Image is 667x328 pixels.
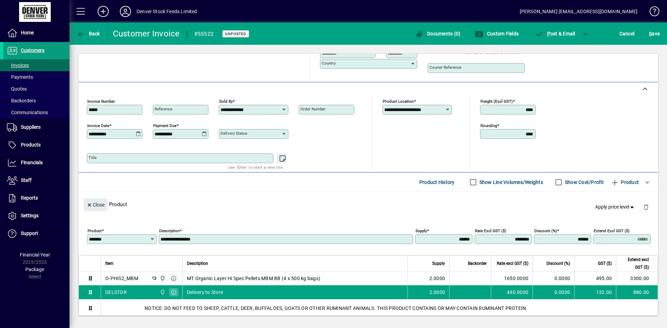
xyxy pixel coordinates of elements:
[592,201,638,213] button: Apply price level
[84,199,107,211] button: Close
[534,228,557,233] mat-label: Discount (%)
[649,31,652,36] span: S
[419,177,455,188] span: Product History
[187,260,208,267] span: Description
[598,260,612,267] span: GST ($)
[7,110,48,115] span: Communications
[620,256,649,271] span: Extend excl GST ($)
[228,163,283,171] mat-hint: Use 'Enter' to start a new line
[92,5,114,18] button: Add
[3,136,69,154] a: Products
[480,123,497,128] mat-label: Rounding
[638,199,654,215] button: Delete
[3,207,69,225] a: Settings
[69,27,108,40] app-page-header-button: Back
[21,177,32,183] span: Staff
[21,30,34,35] span: Home
[574,285,616,299] td: 132.00
[153,123,176,128] mat-label: Payment due
[607,176,642,188] button: Product
[475,228,506,233] mat-label: Rate excl GST ($)
[473,27,520,40] button: Custom Fields
[87,123,109,128] mat-label: Invoice date
[7,62,29,68] span: Invoices
[3,190,69,207] a: Reports
[533,271,574,285] td: 0.0000
[87,199,105,211] span: Close
[475,31,519,36] span: Custom Fields
[194,28,214,40] div: #55522
[105,275,138,282] div: O-PHIS2_MBM
[114,5,137,18] button: Profile
[3,154,69,171] a: Financials
[7,98,36,103] span: Backorders
[155,107,172,111] mat-label: Reference
[468,260,487,267] span: Backorder
[547,31,550,36] span: P
[221,131,247,136] mat-label: Delivery status
[77,31,100,36] span: Back
[563,179,604,186] label: Show Cost/Profit
[187,275,320,282] span: MT Organic Layer Hi Spec Pellets MBM BB (4 x 500 kg bags)
[137,6,197,17] div: Denver Stock Feeds Limited
[535,31,575,36] span: ost & Email
[20,252,50,258] span: Financial Year
[611,177,639,188] span: Product
[3,107,69,118] a: Communications
[616,271,658,285] td: 3300.00
[158,288,166,296] span: DENVER STOCKFEEDS LTD
[495,275,528,282] div: 1650.0000
[3,83,69,95] a: Quotes
[619,28,635,39] span: Cancel
[21,160,43,165] span: Financials
[616,285,658,299] td: 880.00
[429,289,445,296] span: 2.0000
[3,24,69,42] a: Home
[158,275,166,282] span: DENVER STOCKFEEDS LTD
[647,27,661,40] button: Save
[532,27,579,40] button: Post & Email
[432,260,445,267] span: Supply
[82,201,109,208] app-page-header-button: Close
[89,155,97,160] mat-label: Title
[3,59,69,71] a: Invoices
[113,28,180,39] div: Customer Invoice
[105,260,114,267] span: Item
[219,99,233,104] mat-label: Sold by
[417,176,458,188] button: Product History
[520,6,637,17] div: [PERSON_NAME] [EMAIL_ADDRESS][DOMAIN_NAME]
[533,285,574,299] td: 0.0000
[3,225,69,242] a: Support
[3,71,69,83] a: Payments
[429,65,461,70] mat-label: Courier Reference
[594,228,629,233] mat-label: Extend excl GST ($)
[105,289,127,296] div: DELSTOR
[3,119,69,136] a: Suppliers
[21,195,38,201] span: Reports
[383,99,414,104] mat-label: Product location
[595,203,635,211] span: Apply price level
[300,107,326,111] mat-label: Order number
[25,267,44,272] span: Package
[21,213,39,218] span: Settings
[79,192,658,217] div: Product
[497,260,528,267] span: Rate excl GST ($)
[21,230,38,236] span: Support
[225,32,246,36] span: Unposted
[495,289,528,296] div: 440.0000
[414,27,462,40] button: Documents (0)
[618,27,636,40] button: Cancel
[415,228,427,233] mat-label: Supply
[649,28,660,39] span: ave
[87,99,115,104] mat-label: Invoice number
[546,260,570,267] span: Discount (%)
[429,275,445,282] span: 2.0000
[3,172,69,189] a: Staff
[75,27,102,40] button: Back
[574,271,616,285] td: 495.00
[638,204,654,210] app-page-header-button: Delete
[187,289,223,296] span: Delivery to Store
[415,31,461,36] span: Documents (0)
[3,95,69,107] a: Backorders
[21,48,44,53] span: Customers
